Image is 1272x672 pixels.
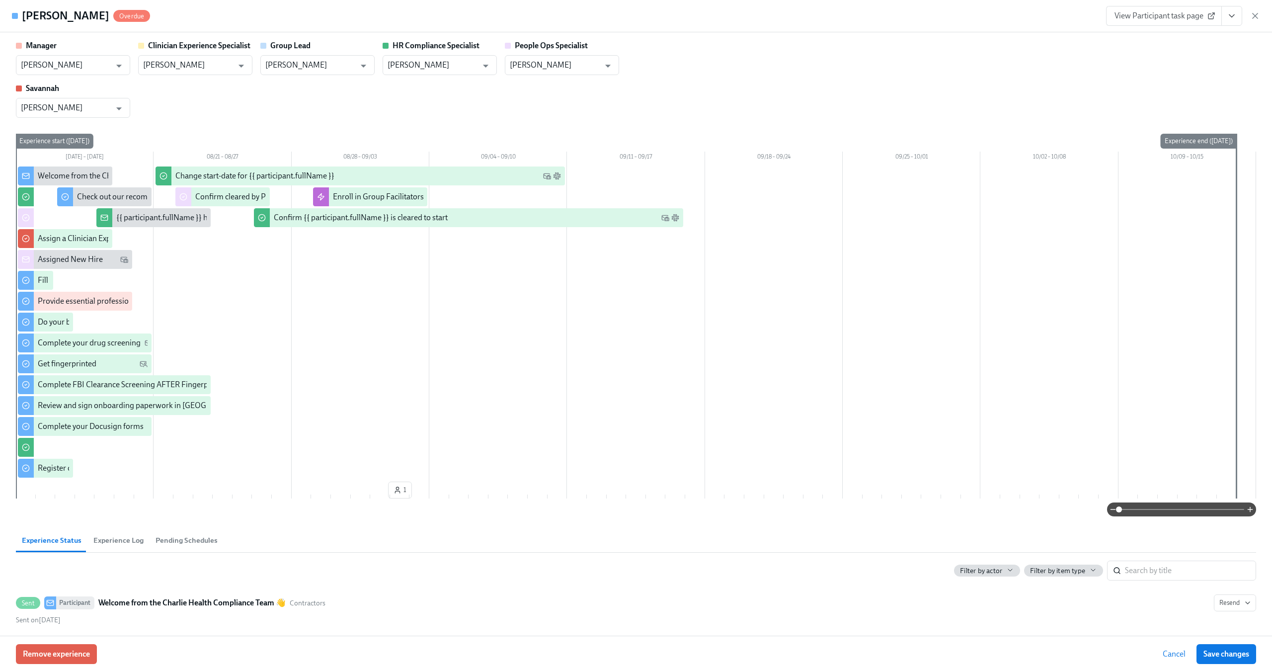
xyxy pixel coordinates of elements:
[600,58,616,74] button: Open
[843,152,980,165] div: 09/25 – 10/01
[38,379,231,390] div: Complete FBI Clearance Screening AFTER Fingerprinting
[145,339,153,347] svg: Personal Email
[1219,598,1251,608] span: Resend
[38,400,260,411] div: Review and sign onboarding paperwork in [GEOGRAPHIC_DATA]
[393,41,479,50] strong: HR Compliance Specialist
[270,41,311,50] strong: Group Lead
[16,599,40,607] span: Sent
[154,152,291,165] div: 08/21 – 08/27
[1030,566,1085,576] span: Filter by item type
[1118,152,1256,165] div: 10/09 – 10/15
[567,152,705,165] div: 09/11 – 09/17
[195,191,300,202] div: Confirm cleared by People Ops
[148,41,250,50] strong: Clinician Experience Specialist
[56,596,94,609] div: Participant
[38,296,193,307] div: Provide essential professional documentation
[954,565,1020,577] button: Filter by actor
[1125,561,1256,581] input: Search by title
[23,649,90,659] span: Remove experience
[120,255,128,263] svg: Work Email
[38,337,141,348] div: Complete your drug screening
[553,172,561,180] svg: Slack
[1024,565,1103,577] button: Filter by item type
[705,152,843,165] div: 09/18 – 09/24
[960,566,1002,576] span: Filter by actor
[26,41,57,50] strong: Manager
[38,275,134,286] div: Fill out the onboarding form
[1221,6,1242,26] button: View task page
[394,485,406,495] span: 1
[290,598,325,608] span: This message uses the "Contractors" audience
[671,214,679,222] svg: Slack
[478,58,493,74] button: Open
[38,358,96,369] div: Get fingerprinted
[77,191,220,202] div: Check out our recommended laptop specs
[26,84,59,93] strong: Savannah
[93,535,144,546] span: Experience Log
[388,482,412,499] button: 1
[113,12,150,20] span: Overdue
[38,463,221,474] div: Register on the [US_STATE] [MEDICAL_DATA] website
[234,58,249,74] button: Open
[429,152,567,165] div: 09/04 – 09/10
[22,535,81,546] span: Experience Status
[148,422,156,430] svg: Personal Email
[356,58,371,74] button: Open
[1203,649,1249,659] span: Save changes
[38,233,431,244] div: Assign a Clinician Experience Specialist for {{ participant.fullName }} (start-date {{ participan...
[140,360,148,368] svg: Personal Email
[1114,11,1213,21] span: View Participant task page
[16,644,97,664] button: Remove experience
[38,421,144,432] div: Complete your Docusign forms
[1106,6,1222,26] a: View Participant task page
[111,101,127,116] button: Open
[111,58,127,74] button: Open
[116,212,319,223] div: {{ participant.fullName }} has filled out the onboarding form
[980,152,1118,165] div: 10/02 – 10/08
[38,170,225,181] div: Welcome from the Charlie Health Compliance Team 👋
[274,212,448,223] div: Confirm {{ participant.fullName }} is cleared to start
[22,8,109,23] h4: [PERSON_NAME]
[16,152,154,165] div: [DATE] – [DATE]
[1156,644,1192,664] button: Cancel
[38,317,161,328] div: Do your background check in Checkr
[175,170,334,181] div: Change start-date for {{ participant.fullName }}
[543,172,551,180] svg: Work Email
[15,134,93,149] div: Experience start ([DATE])
[38,254,103,265] div: Assigned New Hire
[156,535,218,546] span: Pending Schedules
[333,191,467,202] div: Enroll in Group Facilitators Onboarding
[98,597,286,609] strong: Welcome from the Charlie Health Compliance Team 👋
[1161,134,1237,149] div: Experience end ([DATE])
[515,41,588,50] strong: People Ops Specialist
[1163,649,1186,659] span: Cancel
[1196,644,1256,664] button: Save changes
[1214,594,1256,611] button: SentParticipantWelcome from the Charlie Health Compliance Team 👋ContractorsSent on[DATE]
[292,152,429,165] div: 08/28 – 09/03
[16,616,61,624] span: Thursday, August 14th 2025, 6:11 pm
[661,214,669,222] svg: Work Email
